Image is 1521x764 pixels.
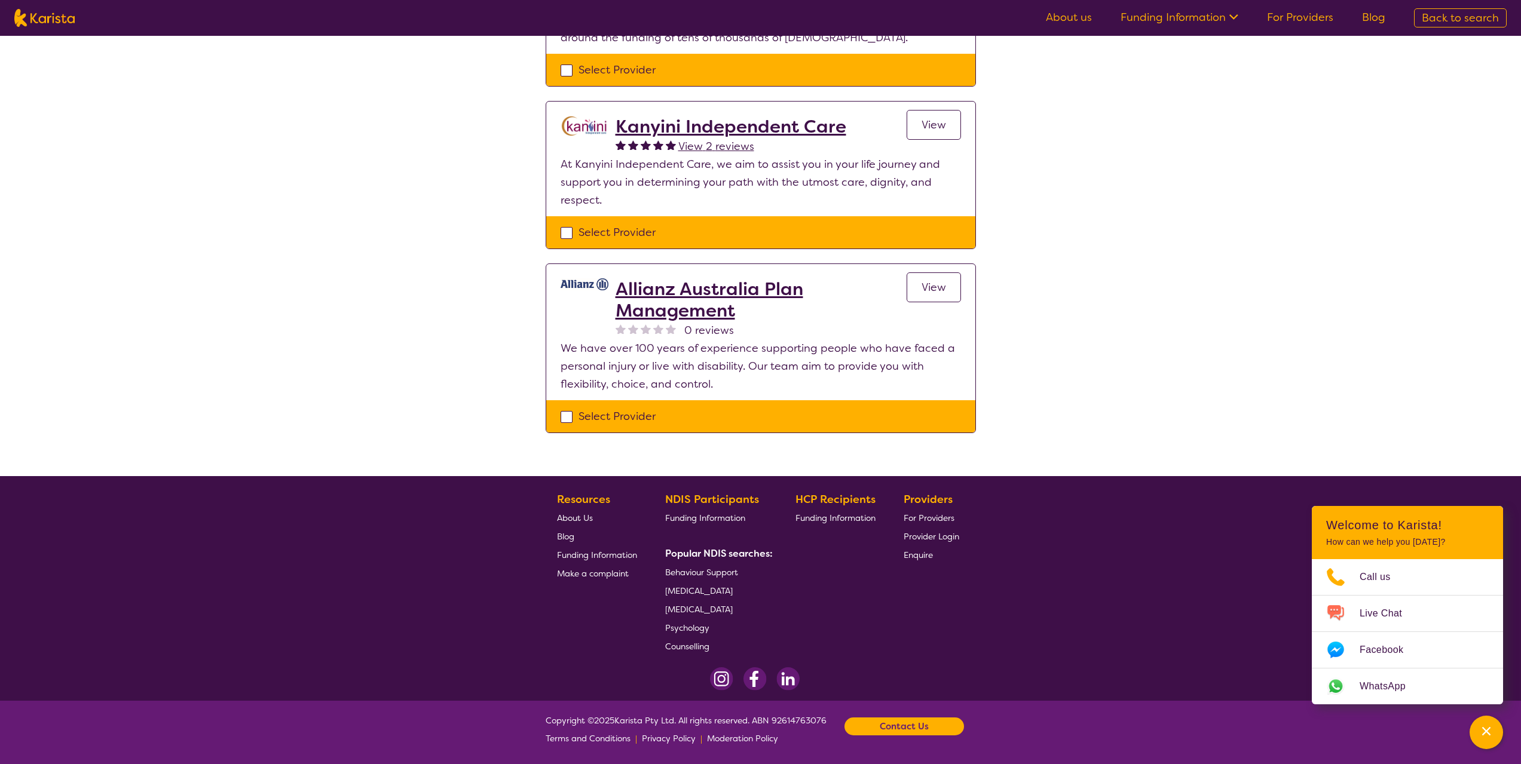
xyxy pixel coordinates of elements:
h2: Welcome to Karista! [1326,518,1489,532]
a: Privacy Policy [642,729,696,747]
a: Funding Information [1121,10,1238,24]
span: Funding Information [665,513,745,523]
a: Web link opens in a new tab. [1312,668,1503,704]
img: fullstar [628,140,638,150]
a: Blog [1362,10,1385,24]
div: Channel Menu [1312,506,1503,704]
span: Moderation Policy [707,733,778,744]
a: View [907,110,961,140]
a: Funding Information [795,508,876,527]
b: HCP Recipients [795,492,876,507]
span: View 2 reviews [678,139,754,154]
span: [MEDICAL_DATA] [665,604,733,615]
a: Back to search [1414,8,1507,27]
span: 0 reviews [684,321,734,339]
p: At Kanyini Independent Care, we aim to assist you in your life journey and support you in determi... [561,155,961,209]
span: Funding Information [795,513,876,523]
span: Make a complaint [557,568,629,579]
img: fullstar [653,140,663,150]
span: Counselling [665,641,709,652]
span: Back to search [1422,11,1499,25]
a: About us [1046,10,1092,24]
a: Provider Login [904,527,959,545]
img: Facebook [743,667,767,691]
img: nonereviewstar [628,324,638,334]
span: Psychology [665,622,709,633]
a: View 2 reviews [678,137,754,155]
img: nonereviewstar [616,324,626,334]
span: Terms and Conditions [546,733,631,744]
span: Privacy Policy [642,733,696,744]
a: Allianz Australia Plan Management [616,278,907,321]
p: | [635,729,637,747]
a: [MEDICAL_DATA] [665,581,768,600]
img: fullstar [616,140,626,150]
p: How can we help you [DATE]? [1326,537,1489,547]
span: Provider Login [904,531,959,542]
span: Live Chat [1360,605,1416,622]
span: [MEDICAL_DATA] [665,585,733,596]
a: Psychology [665,618,768,637]
span: Blog [557,531,574,542]
img: Instagram [710,667,733,691]
span: For Providers [904,513,954,523]
img: Karista logo [14,9,75,27]
button: Channel Menu [1470,716,1503,749]
span: WhatsApp [1360,677,1420,695]
a: For Providers [1267,10,1333,24]
ul: Choose channel [1312,559,1503,704]
img: nonereviewstar [666,324,676,334]
span: Call us [1360,568,1405,586]
b: Popular NDIS searches: [665,547,773,560]
span: Copyright © 2025 Karista Pty Ltd. All rights reserved. ABN 92614763076 [546,711,827,747]
b: NDIS Participants [665,492,759,507]
span: Behaviour Support [665,567,738,578]
a: Terms and Conditions [546,729,631,747]
b: Resources [557,492,610,507]
a: Enquire [904,545,959,564]
b: Contact Us [880,717,929,735]
a: Blog [557,527,637,545]
p: We have over 100 years of experience supporting people who have faced a personal injury or live w... [561,339,961,393]
a: Moderation Policy [707,729,778,747]
img: fullstar [641,140,651,150]
a: About Us [557,508,637,527]
a: Kanyini Independent Care [616,116,846,137]
span: View [922,118,946,132]
img: rr7gtpqyd7oaeufumguf.jpg [561,278,608,290]
span: View [922,280,946,294]
p: | [700,729,702,747]
a: For Providers [904,508,959,527]
span: Enquire [904,550,933,560]
img: nonereviewstar [641,324,651,334]
span: Facebook [1360,641,1418,659]
a: [MEDICAL_DATA] [665,600,768,618]
a: Counselling [665,637,768,655]
img: nonereviewstar [653,324,663,334]
b: Providers [904,492,953,507]
img: fullstar [666,140,676,150]
span: About Us [557,513,593,523]
a: Make a complaint [557,564,637,582]
img: hsplc5pgrcbqyuidfzbm.png [561,116,608,136]
a: Funding Information [557,545,637,564]
a: Behaviour Support [665,563,768,581]
span: Funding Information [557,550,637,560]
a: Funding Information [665,508,768,527]
img: LinkedIn [776,667,800,691]
a: View [907,272,961,302]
